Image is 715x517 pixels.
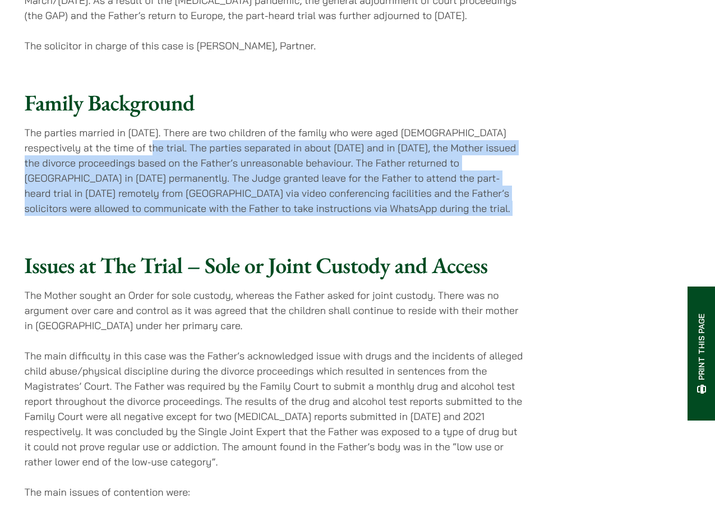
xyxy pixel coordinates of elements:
p: The main difficulty in this case was the Father’s acknowledged issue with drugs and the incidents... [25,348,524,469]
p: The parties married in [DATE]. There are two children of the family who were aged [DEMOGRAPHIC_DA... [25,125,524,216]
p: The main issues of contention were: [25,484,524,500]
p: The Mother sought an Order for sole custody, whereas the Father asked for joint custody. There wa... [25,288,524,333]
h2: Family Background [25,89,524,116]
p: The solicitor in charge of this case is [PERSON_NAME], Partner. [25,38,524,53]
h2: Issues at The Trial – Sole or Joint Custody and Access [25,252,524,279]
